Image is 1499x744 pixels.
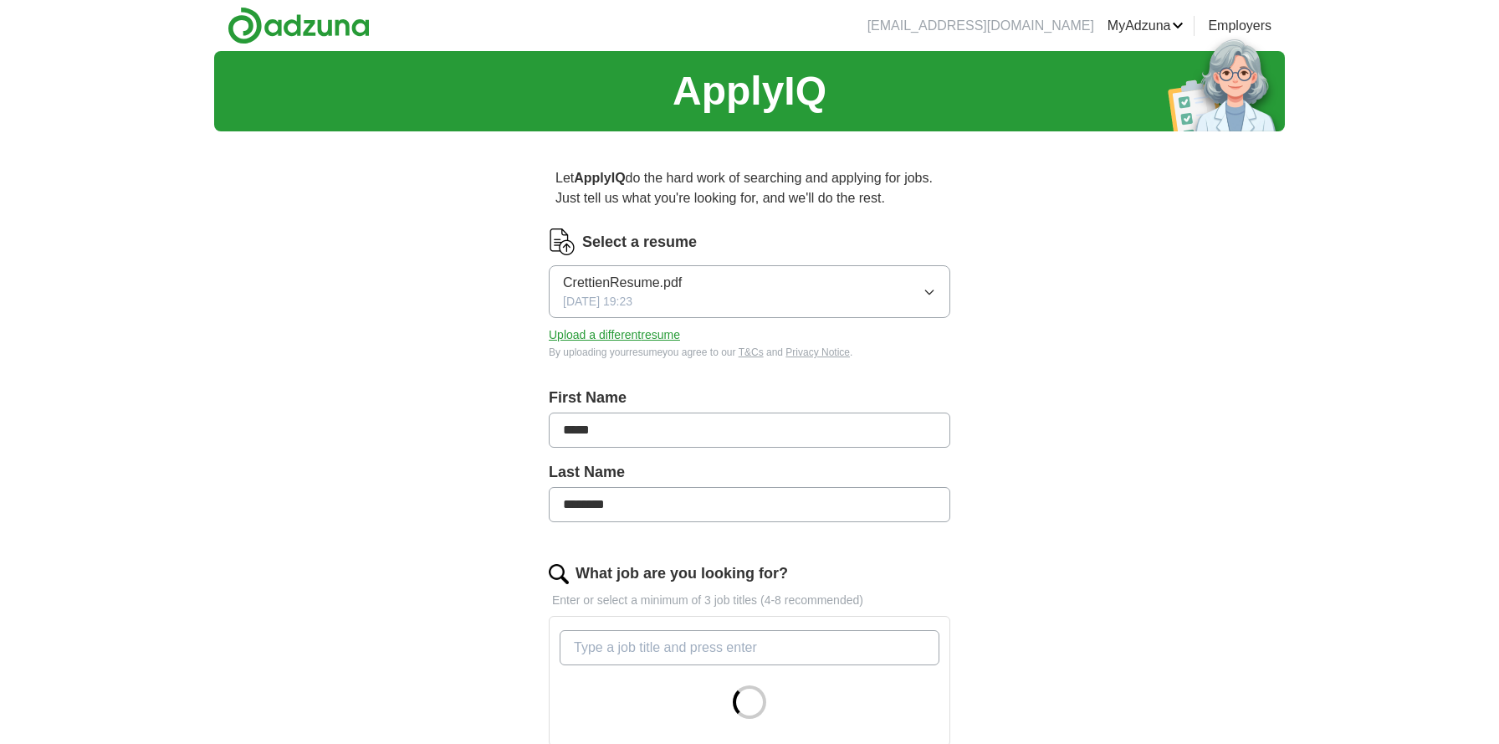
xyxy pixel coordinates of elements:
[549,387,950,409] label: First Name
[576,562,788,585] label: What job are you looking for?
[560,630,939,665] input: Type a job title and press enter
[1108,16,1184,36] a: MyAdzuna
[549,461,950,484] label: Last Name
[1208,16,1271,36] a: Employers
[549,345,950,360] div: By uploading your resume you agree to our and .
[549,162,950,215] p: Let do the hard work of searching and applying for jobs. Just tell us what you're looking for, an...
[228,7,370,44] img: Adzuna logo
[582,231,697,254] label: Select a resume
[549,592,950,609] p: Enter or select a minimum of 3 job titles (4-8 recommended)
[549,326,680,344] button: Upload a differentresume
[549,228,576,255] img: CV Icon
[563,293,632,310] span: [DATE] 19:23
[549,265,950,318] button: CrettienResume.pdf[DATE] 19:23
[549,564,569,584] img: search.png
[673,61,826,121] h1: ApplyIQ
[574,171,625,185] strong: ApplyIQ
[785,346,850,358] a: Privacy Notice
[739,346,764,358] a: T&Cs
[867,16,1094,36] li: [EMAIL_ADDRESS][DOMAIN_NAME]
[563,273,682,293] span: CrettienResume.pdf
